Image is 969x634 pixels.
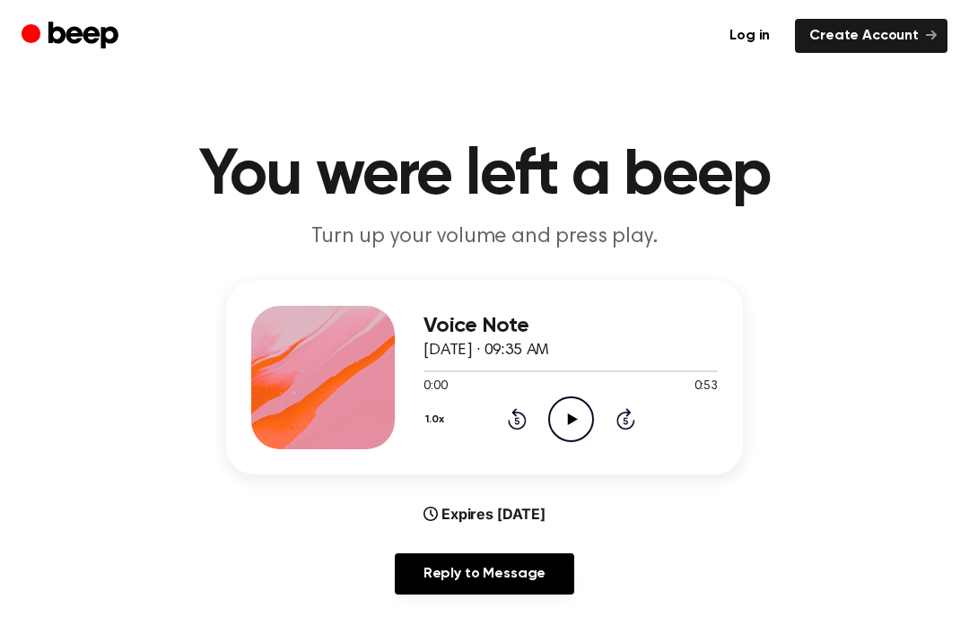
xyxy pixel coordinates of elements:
p: Turn up your volume and press play. [140,222,829,252]
a: Log in [715,19,784,53]
button: 1.0x [423,404,451,435]
span: 0:00 [423,378,447,396]
a: Create Account [795,19,947,53]
a: Beep [22,19,123,54]
a: Reply to Message [395,553,574,595]
h1: You were left a beep [25,143,944,208]
span: 0:53 [694,378,718,396]
div: Expires [DATE] [423,503,546,525]
h3: Voice Note [423,314,718,338]
span: [DATE] · 09:35 AM [423,343,549,359]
